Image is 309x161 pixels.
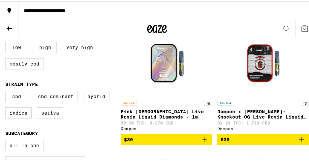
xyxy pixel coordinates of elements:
[217,98,233,104] p: INDICA
[124,136,133,141] span: $30
[83,90,109,101] label: Hybrid
[5,40,28,52] label: Low
[37,106,63,117] label: Sativa
[5,139,44,150] label: All-In-One
[217,133,309,144] button: Add to bag
[5,57,44,68] label: Mostly CBD
[121,108,212,118] p: Pink [DEMOGRAPHIC_DATA] Live Resin Liquid Diamonds - 1g
[34,40,57,52] label: High
[230,29,296,95] img: Dompen - Dompen x Tyson: Knockout OG Live Resin Liquid Diamonds - 1g
[5,90,28,101] label: CBD
[5,80,38,86] legend: Strain Type
[301,98,309,104] p: 1g
[221,136,230,141] span: $30
[5,106,32,117] label: Indica
[121,98,137,104] p: SATIVA
[62,40,97,52] label: Very High
[121,120,212,124] p: 89.6% THC: 0.37% CBD
[134,29,200,95] img: Dompen - Pink Jesus Live Resin Liquid Diamonds - 1g
[217,120,309,124] p: 82.2% THC: 1.71% CBD
[121,133,212,144] button: Add to bag
[217,125,309,129] div: Dompen
[4,5,47,10] span: Hi. Need any help?
[34,90,78,101] label: CBD Dominant
[217,108,309,118] p: Dompen x [PERSON_NAME]: Knockout OG Live Resin Liquid Diamonds - 1g
[217,29,309,133] a: Open page for Dompen x Tyson: Knockout OG Live Resin Liquid Diamonds - 1g from Dompen
[121,29,212,133] a: Open page for Pink Jesus Live Resin Liquid Diamonds - 1g from Dompen
[121,125,212,129] div: Dompen
[204,98,212,104] p: 1g
[5,129,38,135] legend: Subcategory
